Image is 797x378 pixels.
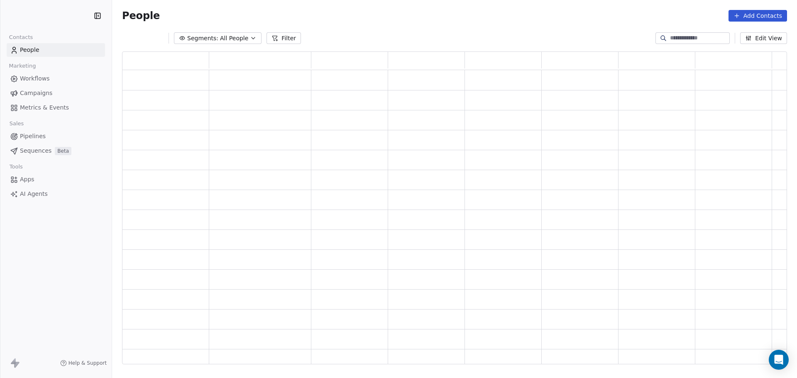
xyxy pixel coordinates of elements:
[60,360,107,366] a: Help & Support
[20,132,46,141] span: Pipelines
[266,32,301,44] button: Filter
[7,86,105,100] a: Campaigns
[20,175,34,184] span: Apps
[20,190,48,198] span: AI Agents
[20,74,50,83] span: Workflows
[769,350,789,370] div: Open Intercom Messenger
[220,34,248,43] span: All People
[6,161,26,173] span: Tools
[7,101,105,115] a: Metrics & Events
[7,187,105,201] a: AI Agents
[55,147,71,155] span: Beta
[5,60,39,72] span: Marketing
[729,10,787,22] button: Add Contacts
[20,103,69,112] span: Metrics & Events
[7,129,105,143] a: Pipelines
[7,72,105,85] a: Workflows
[68,360,107,366] span: Help & Support
[7,43,105,57] a: People
[122,10,160,22] span: People
[187,34,218,43] span: Segments:
[740,32,787,44] button: Edit View
[6,117,27,130] span: Sales
[20,46,39,54] span: People
[20,89,52,98] span: Campaigns
[7,144,105,158] a: SequencesBeta
[20,146,51,155] span: Sequences
[5,31,37,44] span: Contacts
[7,173,105,186] a: Apps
